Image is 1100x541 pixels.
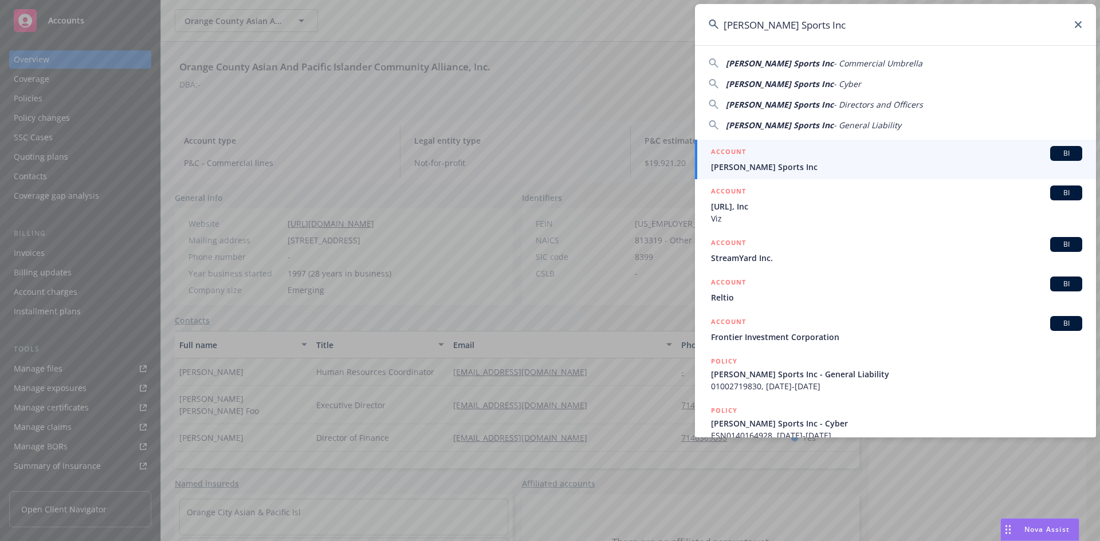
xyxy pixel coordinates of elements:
[711,146,746,160] h5: ACCOUNT
[1055,279,1078,289] span: BI
[711,237,746,251] h5: ACCOUNT
[726,78,834,89] span: [PERSON_NAME] Sports Inc
[1000,518,1079,541] button: Nova Assist
[711,417,1082,429] span: [PERSON_NAME] Sports Inc - Cyber
[1055,188,1078,198] span: BI
[1001,519,1015,540] div: Drag to move
[1055,318,1078,329] span: BI
[695,310,1096,349] a: ACCOUNTBIFrontier Investment Corporation
[834,78,861,89] span: - Cyber
[711,331,1082,343] span: Frontier Investment Corporation
[711,380,1082,392] span: 01002719830, [DATE]-[DATE]
[695,270,1096,310] a: ACCOUNTBIReltio
[834,99,923,110] span: - Directors and Officers
[695,4,1096,45] input: Search...
[695,140,1096,179] a: ACCOUNTBI[PERSON_NAME] Sports Inc
[834,120,901,131] span: - General Liability
[1055,239,1078,250] span: BI
[726,120,834,131] span: [PERSON_NAME] Sports Inc
[711,161,1082,173] span: [PERSON_NAME] Sports Inc
[711,405,737,416] h5: POLICY
[726,99,834,110] span: [PERSON_NAME] Sports Inc
[695,179,1096,231] a: ACCOUNTBI[URL], IncViz
[711,316,746,330] h5: ACCOUNT
[711,277,746,290] h5: ACCOUNT
[711,429,1082,441] span: ESN0140164928, [DATE]-[DATE]
[711,356,737,367] h5: POLICY
[711,368,1082,380] span: [PERSON_NAME] Sports Inc - General Liability
[1024,524,1070,534] span: Nova Assist
[711,252,1082,264] span: StreamYard Inc.
[711,185,746,199] h5: ACCOUNT
[711,291,1082,303] span: Reltio
[1055,148,1078,159] span: BI
[726,58,834,69] span: [PERSON_NAME] Sports Inc
[695,398,1096,448] a: POLICY[PERSON_NAME] Sports Inc - CyberESN0140164928, [DATE]-[DATE]
[711,212,1082,224] span: Viz
[695,231,1096,270] a: ACCOUNTBIStreamYard Inc.
[711,200,1082,212] span: [URL], Inc
[695,349,1096,398] a: POLICY[PERSON_NAME] Sports Inc - General Liability01002719830, [DATE]-[DATE]
[834,58,922,69] span: - Commercial Umbrella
